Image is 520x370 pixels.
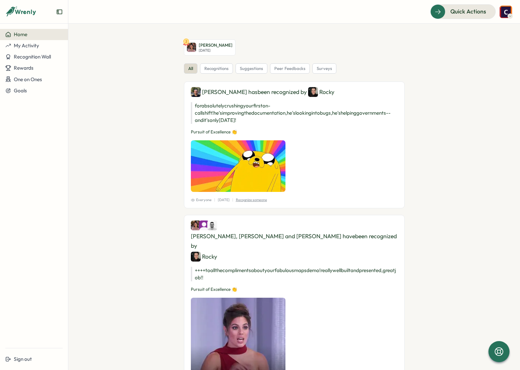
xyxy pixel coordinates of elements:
[199,220,209,230] img: Tallulah Kay
[204,66,229,72] span: recognitions
[308,87,334,97] div: Rocky
[191,252,217,262] div: Rocky
[500,6,512,18] img: Colin Buyck
[430,4,496,19] button: Quick Actions
[14,76,42,82] span: One on Ones
[191,252,201,262] img: Rocky Fine
[236,197,267,203] p: Recognize someone
[191,87,398,97] div: [PERSON_NAME] has been recognized by
[191,102,398,124] p: for absolutely crushing your first on-call shift! he's improving the documentation, he's looking ...
[191,220,398,262] div: [PERSON_NAME], [PERSON_NAME] and [PERSON_NAME] have been recognized by
[14,54,51,60] span: Recognition Wall
[191,220,201,230] img: Shreya Chatterjee
[450,7,486,16] span: Quick Actions
[191,87,201,97] img: Avritt Rohwer
[185,39,187,44] text: 2
[214,197,215,203] p: |
[187,43,196,52] img: Shreya Chatterjee
[240,66,263,72] span: suggestions
[14,65,34,71] span: Rewards
[199,42,233,48] p: [PERSON_NAME]
[218,197,230,203] p: [DATE]
[191,129,398,135] p: Pursuit of Excellence 👏
[191,197,212,203] span: Everyone
[199,48,233,53] p: [DATE]
[14,42,39,49] span: My Activity
[274,66,305,72] span: peer feedbacks
[14,87,27,94] span: Goals
[188,66,193,72] span: all
[317,66,332,72] span: surveys
[191,140,285,192] img: Recognition Image
[14,356,32,362] span: Sign out
[308,87,318,97] img: Rocky Fine
[207,220,217,230] img: Kyle Peterson
[184,39,236,56] a: 2Shreya Chatterjee[PERSON_NAME][DATE]
[191,267,398,281] p: ++++ to all the compliments about your fabulous maps demo! really well built and presented, great...
[56,9,63,15] button: Expand sidebar
[232,197,233,203] p: |
[14,31,27,37] span: Home
[191,287,398,292] p: Pursuit of Excellence 👏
